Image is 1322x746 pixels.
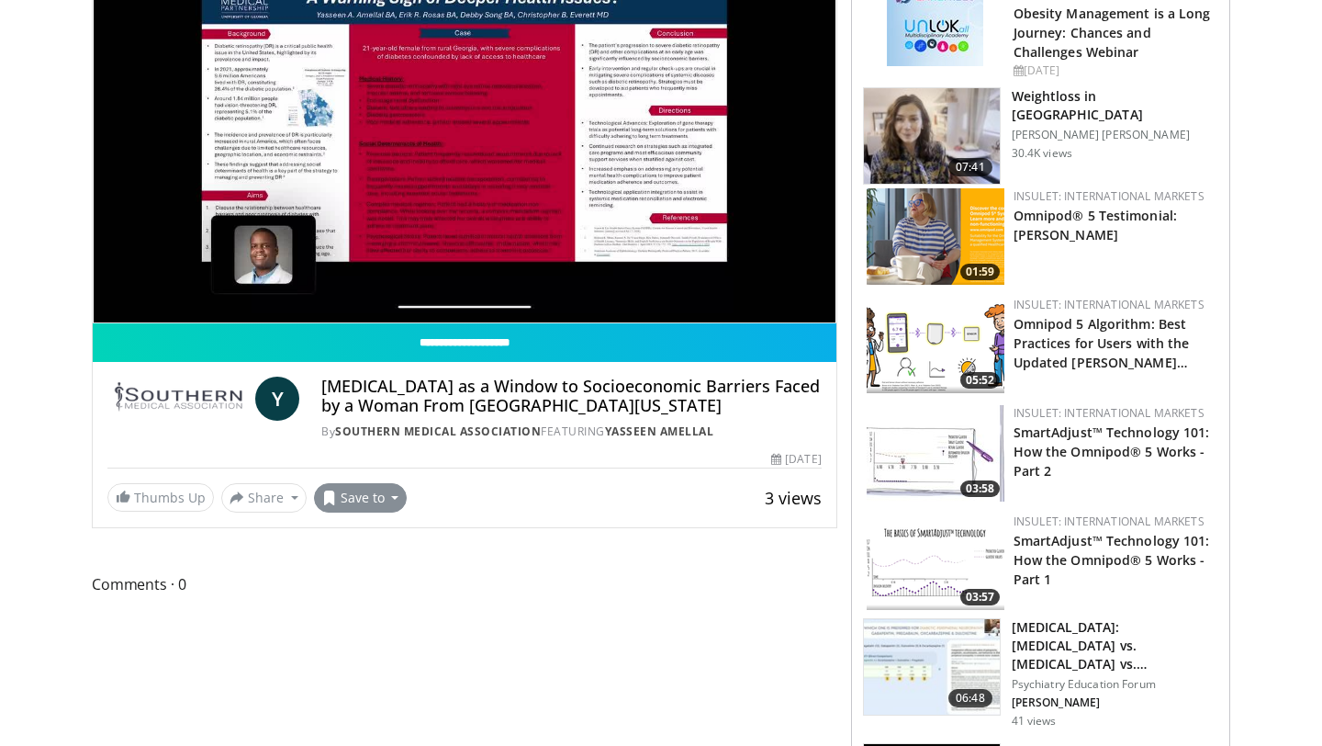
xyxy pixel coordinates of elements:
img: 2fa3f8da-5582-4826-be65-ce52b5ff1ee1.150x105_q85_crop-smart_upscale.jpg [864,619,1000,715]
span: 03:58 [960,480,1000,497]
img: fec84dd2-dce1-41a3-89dc-ac66b83d5431.png.150x105_q85_crop-smart_upscale.png [867,514,1004,610]
p: [PERSON_NAME] [1012,695,1218,710]
a: Southern Medical Association [335,424,541,439]
h3: Weightloss in [GEOGRAPHIC_DATA] [1012,87,1218,124]
div: By FEATURING [321,424,821,440]
img: 9983fed1-7565-45be-8934-aef1103ce6e2.150x105_q85_crop-smart_upscale.jpg [864,88,1000,184]
div: [DATE] [771,451,821,468]
h4: [MEDICAL_DATA] as a Window to Socioeconomic Barriers Faced by a Woman From [GEOGRAPHIC_DATA][US_S... [321,377,821,416]
a: Insulet: International Markets [1014,297,1204,312]
span: Comments 0 [92,572,837,596]
img: Southern Medical Association [107,377,248,421]
a: Insulet: International Markets [1014,514,1204,529]
a: Obesity Management is a Long Journey: Chances and Challenges Webinar [1014,5,1211,61]
span: 03:57 [960,589,1000,605]
p: Psychiatry Education Forum [1012,677,1218,692]
img: 6d50c0dd-ba08-46d7-8ee2-cf2a961867be.png.150x105_q85_crop-smart_upscale.png [867,188,1004,285]
span: 01:59 [960,264,1000,280]
a: Y [255,377,299,421]
p: 41 views [1012,714,1057,729]
a: 03:58 [867,405,1004,502]
button: Save to [314,483,408,513]
a: 06:48 [MEDICAL_DATA]: [MEDICAL_DATA] vs. [MEDICAL_DATA] vs. [MEDICAL_DATA] vs. Ox… Psychiatry Edu... [863,618,1218,729]
a: Omnipod® 5 Testimonial: [PERSON_NAME] [1014,207,1177,243]
a: Yasseen Amellal [605,424,714,439]
span: 07:41 [948,158,992,176]
p: [PERSON_NAME] [PERSON_NAME] [1012,128,1218,142]
button: Share [221,483,307,513]
div: [DATE] [1014,62,1215,79]
a: Thumbs Up [107,483,214,512]
span: 05:52 [960,372,1000,389]
span: 3 views [765,487,822,509]
a: Omnipod 5 Algorithm: Best Practices for Users with the Updated [PERSON_NAME]… [1014,315,1190,371]
a: 07:41 Weightloss in [GEOGRAPHIC_DATA] [PERSON_NAME] [PERSON_NAME] 30.4K views [863,87,1218,185]
img: faa546c3-dae0-4fdc-828d-2598c80de5b5.150x105_q85_crop-smart_upscale.jpg [867,405,1004,502]
img: 28928f16-10b7-4d97-890d-06b5c2964f7d.png.150x105_q85_crop-smart_upscale.png [867,297,1004,393]
h3: [MEDICAL_DATA]: [MEDICAL_DATA] vs. [MEDICAL_DATA] vs. [MEDICAL_DATA] vs. Ox… [1012,618,1218,673]
a: 01:59 [867,188,1004,285]
p: 30.4K views [1012,146,1072,161]
a: Insulet: International Markets [1014,405,1204,421]
a: Insulet: International Markets [1014,188,1204,204]
a: 03:57 [867,514,1004,610]
a: SmartAdjust™ Technology 101: How the Omnipod® 5 Works - Part 2 [1014,424,1210,480]
a: SmartAdjust™ Technology 101: How the Omnipod® 5 Works - Part 1 [1014,532,1210,588]
span: 06:48 [948,689,992,707]
a: 05:52 [867,297,1004,393]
